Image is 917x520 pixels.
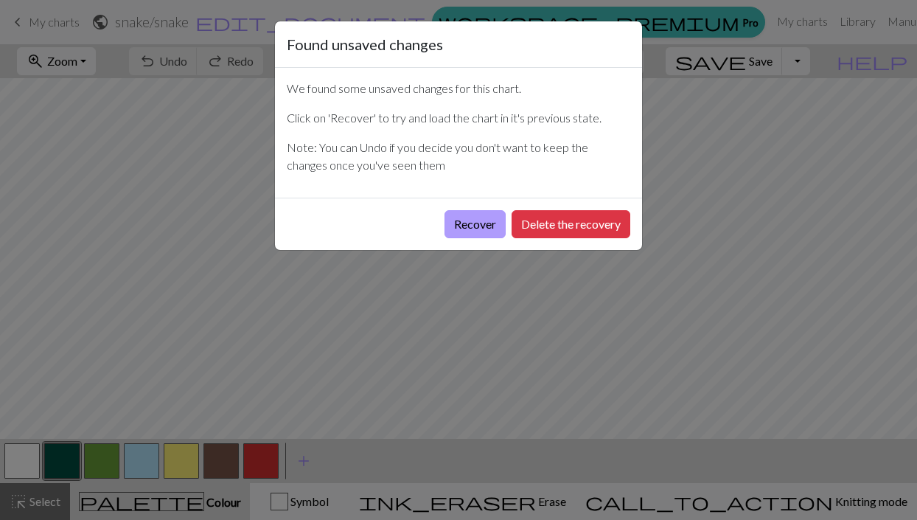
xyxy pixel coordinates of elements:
h5: Found unsaved changes [287,33,443,55]
button: Recover [444,210,506,238]
p: We found some unsaved changes for this chart. [287,80,630,97]
button: Delete the recovery [512,210,630,238]
p: Note: You can Undo if you decide you don't want to keep the changes once you've seen them [287,139,630,174]
p: Click on 'Recover' to try and load the chart in it's previous state. [287,109,630,127]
